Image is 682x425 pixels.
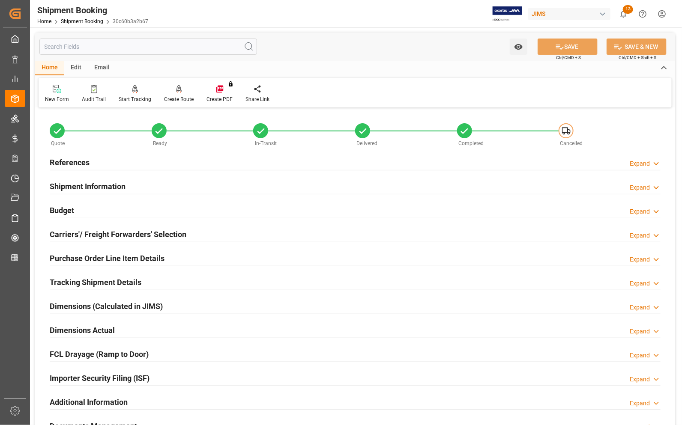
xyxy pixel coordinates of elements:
div: Expand [630,207,650,216]
span: In-Transit [255,140,277,146]
span: Quote [51,140,65,146]
input: Search Fields [39,39,257,55]
h2: Dimensions Actual [50,324,115,336]
div: JIMS [528,8,610,20]
span: Delivered [357,140,378,146]
h2: Tracking Shipment Details [50,276,141,288]
button: SAVE [538,39,598,55]
div: Create Route [164,95,194,103]
div: Expand [630,399,650,408]
div: Share Link [245,95,269,103]
h2: References [50,157,90,168]
div: Expand [630,231,650,240]
h2: Importer Security Filing (ISF) [50,372,150,384]
div: Expand [630,351,650,360]
div: Home [35,61,64,75]
div: New Form [45,95,69,103]
span: Cancelled [560,140,583,146]
h2: Carriers'/ Freight Forwarders' Selection [50,229,186,240]
div: Expand [630,159,650,168]
button: Help Center [633,4,652,24]
div: Start Tracking [119,95,151,103]
div: Expand [630,183,650,192]
h2: Budget [50,205,74,216]
button: SAVE & NEW [607,39,667,55]
div: Expand [630,303,650,312]
a: Shipment Booking [61,18,103,24]
div: Expand [630,327,650,336]
div: Audit Trail [82,95,106,103]
h2: Dimensions (Calculated in JIMS) [50,300,163,312]
a: Home [37,18,51,24]
div: Edit [64,61,88,75]
span: 13 [623,5,633,14]
img: Exertis%20JAM%20-%20Email%20Logo.jpg_1722504956.jpg [493,6,522,21]
span: Ready [153,140,167,146]
div: Expand [630,375,650,384]
h2: Shipment Information [50,181,126,192]
span: Ctrl/CMD + S [556,54,581,61]
div: Expand [630,279,650,288]
h2: Additional Information [50,396,128,408]
h2: Purchase Order Line Item Details [50,253,165,264]
span: Ctrl/CMD + Shift + S [619,54,656,61]
button: show 13 new notifications [614,4,633,24]
button: JIMS [528,6,614,22]
button: open menu [510,39,527,55]
span: Completed [458,140,484,146]
div: Email [88,61,116,75]
h2: FCL Drayage (Ramp to Door) [50,348,149,360]
div: Expand [630,255,650,264]
div: Shipment Booking [37,4,148,17]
